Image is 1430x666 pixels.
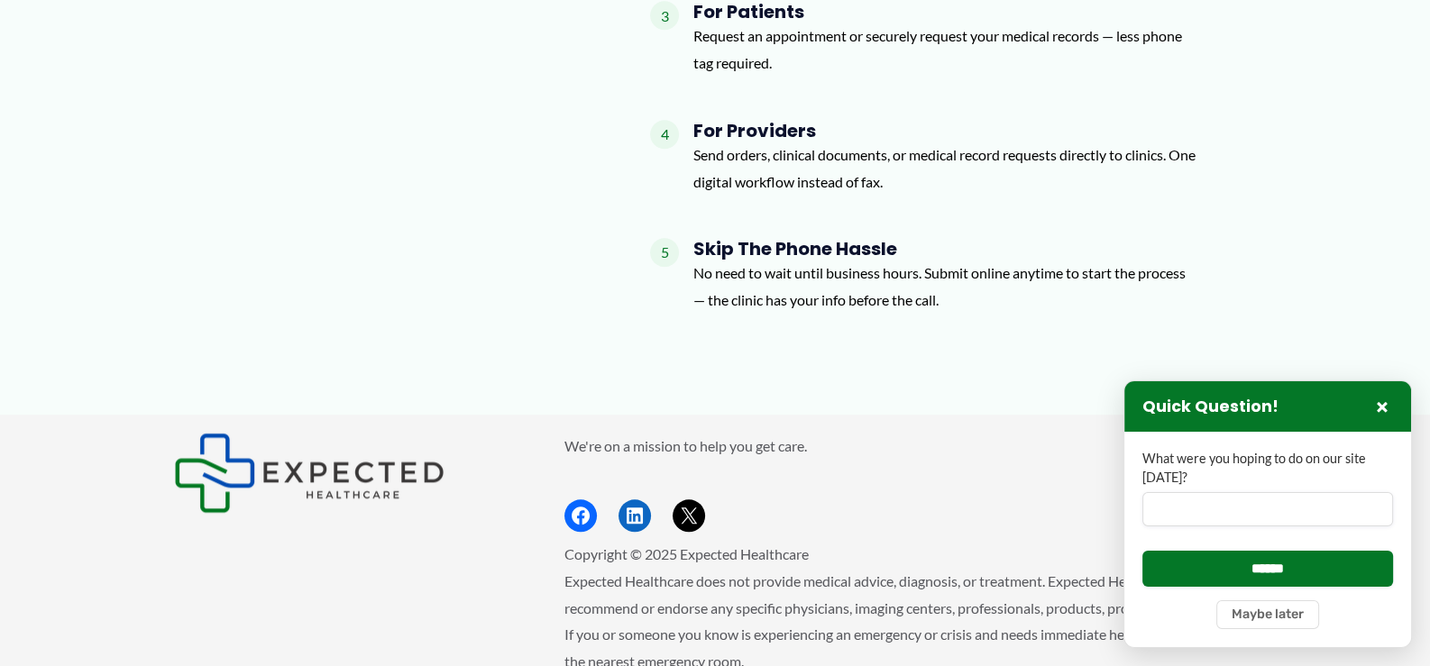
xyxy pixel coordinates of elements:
[564,545,809,562] span: Copyright © 2025 Expected Healthcare
[693,260,1198,313] p: No need to wait until business hours. Submit online anytime to start the process — the clinic has...
[1142,450,1393,487] label: What were you hoping to do on our site [DATE]?
[174,433,445,513] img: Expected Healthcare Logo - side, dark font, small
[564,433,1256,533] aside: Footer Widget 2
[174,433,519,513] aside: Footer Widget 1
[693,238,1198,260] h4: Skip the Phone Hassle
[650,1,679,30] span: 3
[1142,397,1279,417] h3: Quick Question!
[1216,600,1319,629] button: Maybe later
[693,120,1198,141] h4: For Providers
[693,1,1198,23] h4: For Patients
[693,141,1198,195] p: Send orders, clinical documents, or medical record requests directly to clinics. One digital work...
[1371,396,1393,417] button: Close
[650,238,679,267] span: 5
[564,433,1256,460] p: We're on a mission to help you get care.
[650,120,679,149] span: 4
[693,23,1198,76] p: Request an appointment or securely request your medical records — less phone tag required.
